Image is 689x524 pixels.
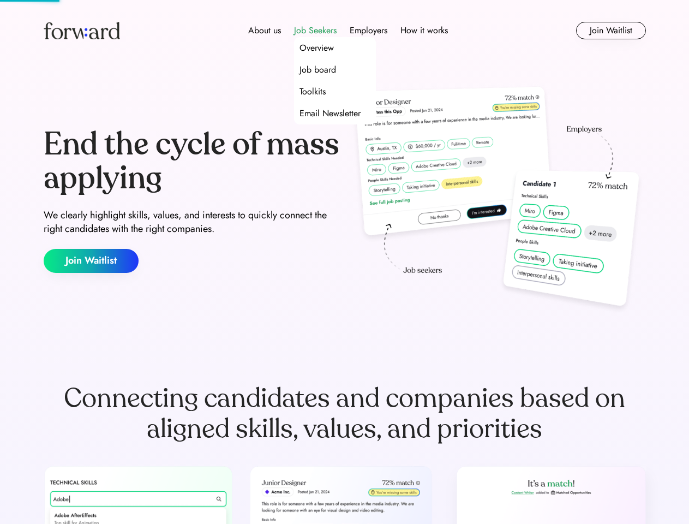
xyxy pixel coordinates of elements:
[576,22,646,39] button: Join Waitlist
[44,128,340,195] div: End the cycle of mass applying
[349,83,646,318] img: hero-image.png
[44,209,340,236] div: We clearly highlight skills, values, and interests to quickly connect the right candidates with t...
[248,24,281,37] div: About us
[299,85,326,98] div: Toolkits
[294,24,337,37] div: Job Seekers
[44,383,646,444] div: Connecting candidates and companies based on aligned skills, values, and priorities
[44,22,120,39] img: Forward logo
[350,24,387,37] div: Employers
[299,63,336,76] div: Job board
[299,107,361,120] div: Email Newsletter
[299,41,334,55] div: Overview
[400,24,448,37] div: How it works
[44,249,139,273] button: Join Waitlist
